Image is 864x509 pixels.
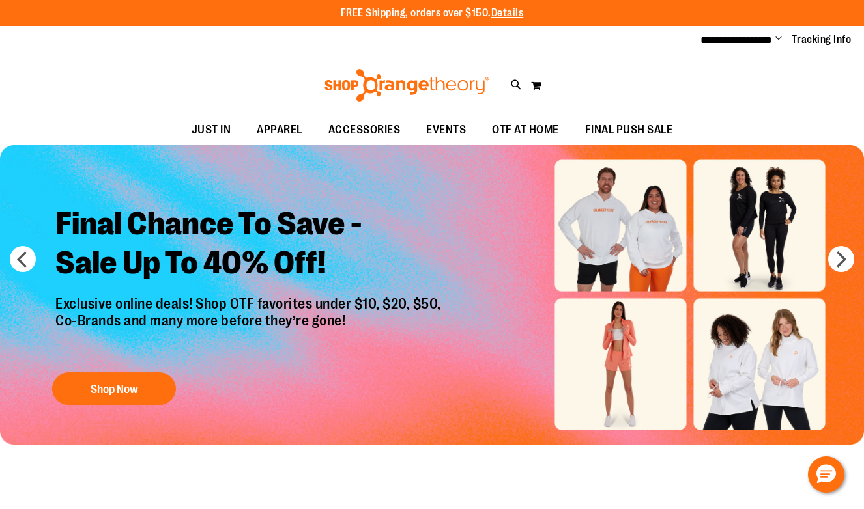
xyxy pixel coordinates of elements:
[492,115,559,144] span: OTF AT HOME
[192,115,231,144] span: JUST IN
[323,69,491,102] img: Shop Orangetheory
[585,115,673,144] span: FINAL PUSH SALE
[572,115,686,145] a: FINAL PUSH SALE
[257,115,302,144] span: APPAREL
[828,246,854,272] button: next
[413,115,479,145] a: EVENTS
[179,115,244,145] a: JUST IN
[328,115,401,144] span: ACCESSORIES
[315,115,414,145] a: ACCESSORIES
[491,7,524,19] a: Details
[775,33,782,46] button: Account menu
[46,296,454,359] p: Exclusive online deals! Shop OTF favorites under $10, $20, $50, Co-Brands and many more before th...
[52,372,176,405] button: Shop Now
[792,33,852,47] a: Tracking Info
[244,115,315,145] a: APPAREL
[10,246,36,272] button: prev
[808,456,844,493] button: Hello, have a question? Let’s chat.
[479,115,572,145] a: OTF AT HOME
[46,195,454,411] a: Final Chance To Save -Sale Up To 40% Off! Exclusive online deals! Shop OTF favorites under $10, $...
[46,195,454,296] h2: Final Chance To Save - Sale Up To 40% Off!
[426,115,466,144] span: EVENTS
[341,6,524,21] p: FREE Shipping, orders over $150.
